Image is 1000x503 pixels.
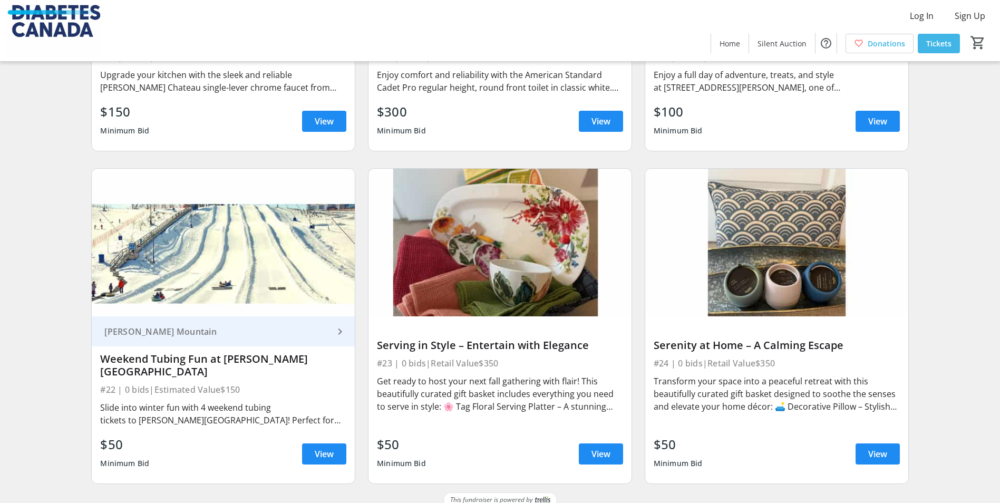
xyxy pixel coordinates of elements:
[856,111,900,132] a: View
[868,448,887,460] span: View
[377,375,623,413] div: Get ready to host your next fall gathering with flair! This beautifully curated gift basket inclu...
[654,69,900,94] div: Enjoy a full day of adventure, treats, and style at [STREET_ADDRESS][PERSON_NAME], one of [GEOGRA...
[377,102,426,121] div: $300
[377,435,426,454] div: $50
[334,325,346,338] mat-icon: keyboard_arrow_right
[846,34,914,53] a: Donations
[315,115,334,128] span: View
[100,435,149,454] div: $50
[92,316,355,346] a: [PERSON_NAME] Mountain
[711,34,749,53] a: Home
[868,38,905,49] span: Donations
[377,356,623,371] div: #23 | 0 bids | Retail Value $350
[302,111,346,132] a: View
[92,169,355,317] img: Weekend Tubing Fun at Boler Mountain
[591,448,610,460] span: View
[910,9,934,22] span: Log In
[100,401,346,427] div: Slide into winter fun with 4 weekend tubing tickets to [PERSON_NAME][GEOGRAPHIC_DATA]! Perfect fo...
[100,353,346,378] div: Weekend Tubing Fun at [PERSON_NAME][GEOGRAPHIC_DATA]
[579,443,623,465] a: View
[100,326,334,337] div: [PERSON_NAME] Mountain
[100,69,346,94] div: Upgrade your kitchen with the sleek and reliable [PERSON_NAME] Chateau single-lever chrome faucet...
[654,356,900,371] div: #24 | 0 bids | Retail Value $350
[654,121,703,140] div: Minimum Bid
[377,454,426,473] div: Minimum Bid
[100,102,149,121] div: $150
[968,33,987,52] button: Cart
[579,111,623,132] a: View
[901,7,942,24] button: Log In
[654,375,900,413] div: Transform your space into a peaceful retreat with this beautifully curated gift basket designed t...
[955,9,985,22] span: Sign Up
[100,454,149,473] div: Minimum Bid
[302,443,346,465] a: View
[654,102,703,121] div: $100
[377,121,426,140] div: Minimum Bid
[749,34,815,53] a: Silent Auction
[946,7,994,24] button: Sign Up
[377,339,623,352] div: Serving in Style – Entertain with Elegance
[100,121,149,140] div: Minimum Bid
[918,34,960,53] a: Tickets
[868,115,887,128] span: View
[315,448,334,460] span: View
[720,38,740,49] span: Home
[926,38,952,49] span: Tickets
[758,38,807,49] span: Silent Auction
[368,169,632,317] img: Serving in Style – Entertain with Elegance
[645,169,908,317] img: Serenity at Home – A Calming Escape
[654,339,900,352] div: Serenity at Home – A Calming Escape
[6,4,100,57] img: Diabetes Canada's Logo
[654,454,703,473] div: Minimum Bid
[377,69,623,94] div: Enjoy comfort and reliability with the American Standard Cadet Pro regular height, round front to...
[815,33,837,54] button: Help
[856,443,900,465] a: View
[100,382,346,397] div: #22 | 0 bids | Estimated Value $150
[591,115,610,128] span: View
[654,435,703,454] div: $50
